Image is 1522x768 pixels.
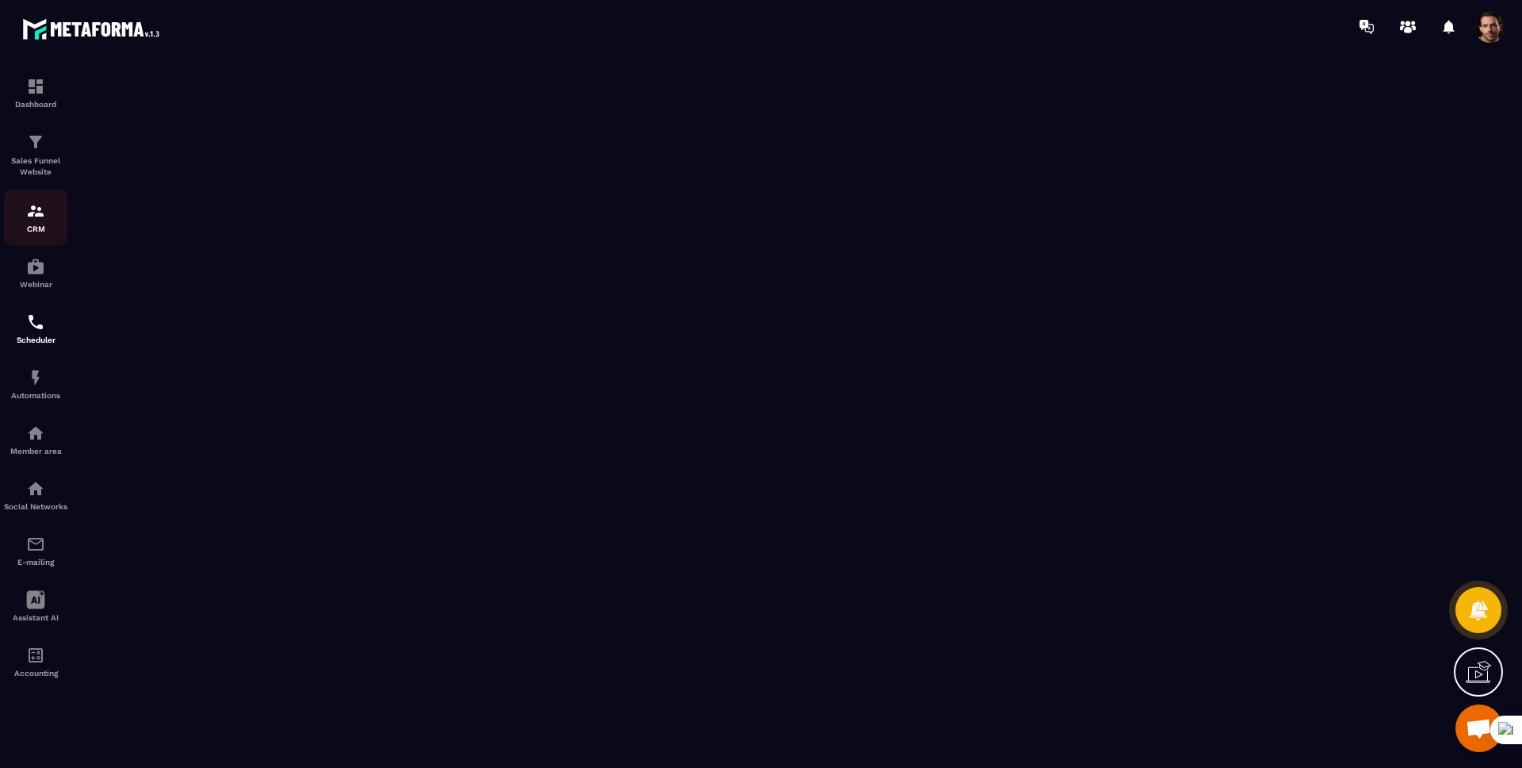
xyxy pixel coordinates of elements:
p: Webinar [4,280,67,289]
img: automations [26,424,45,443]
img: email [26,535,45,554]
p: E-mailing [4,558,67,566]
p: Member area [4,447,67,455]
p: Social Networks [4,502,67,511]
img: formation [26,77,45,96]
p: CRM [4,225,67,233]
a: automationsautomationsWebinar [4,245,67,301]
p: Assistant AI [4,613,67,622]
div: Mở cuộc trò chuyện [1455,705,1503,752]
img: automations [26,257,45,276]
a: formationformationDashboard [4,65,67,121]
img: logo [22,14,165,44]
img: formation [26,132,45,152]
img: social-network [26,479,45,498]
p: Automations [4,391,67,400]
img: scheduler [26,313,45,332]
img: accountant [26,646,45,665]
a: formationformationSales Funnel Website [4,121,67,190]
p: Sales Funnel Website [4,156,67,178]
a: accountantaccountantAccounting [4,634,67,689]
a: automationsautomationsAutomations [4,356,67,412]
a: emailemailE-mailing [4,523,67,578]
a: schedulerschedulerScheduler [4,301,67,356]
p: Scheduler [4,336,67,344]
a: Assistant AI [4,578,67,634]
a: social-networksocial-networkSocial Networks [4,467,67,523]
img: formation [26,202,45,221]
img: automations [26,368,45,387]
a: formationformationCRM [4,190,67,245]
p: Accounting [4,669,67,678]
p: Dashboard [4,100,67,109]
a: automationsautomationsMember area [4,412,67,467]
